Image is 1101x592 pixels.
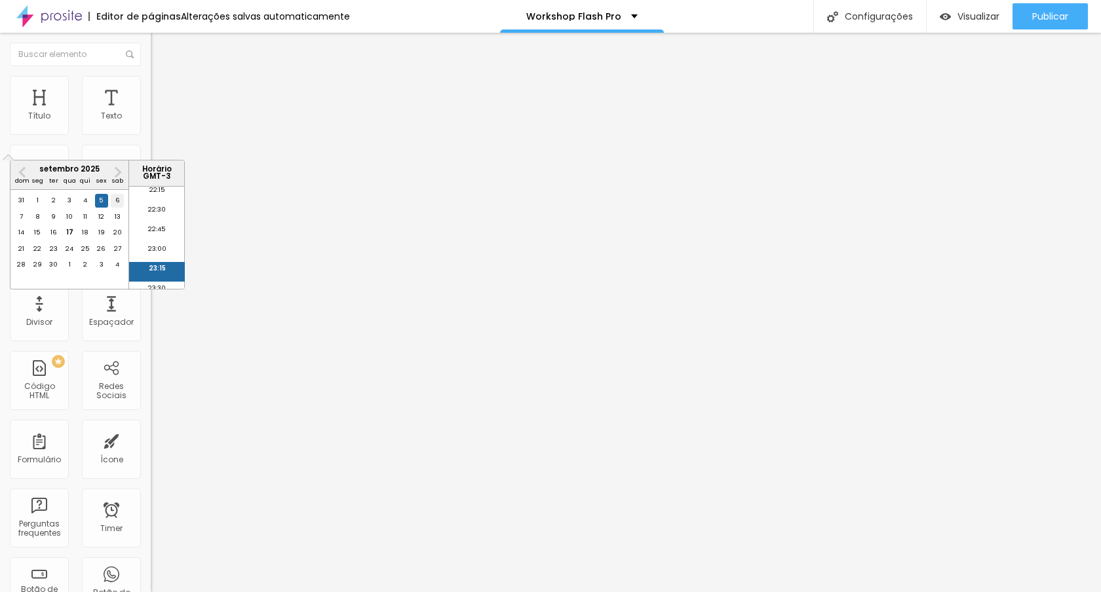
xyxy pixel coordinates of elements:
[126,50,134,58] img: Icone
[47,174,60,187] div: ter
[15,210,28,223] div: Choose domingo, 7 de setembro de 2025
[95,174,108,187] div: sex
[89,318,134,327] div: Espaçador
[107,162,128,183] button: Next Month
[26,318,52,327] div: Divisor
[111,194,124,207] div: Choose sábado, 6 de setembro de 2025
[111,258,124,271] div: Choose sábado, 4 de outubro de 2025
[151,33,1101,592] iframe: Editor
[100,524,123,533] div: Timer
[129,242,185,262] li: 23:00
[95,210,108,223] div: Choose sexta-feira, 12 de setembro de 2025
[31,210,44,223] div: Choose segunda-feira, 8 de setembro de 2025
[63,242,76,255] div: Choose quarta-feira, 24 de setembro de 2025
[13,382,65,401] div: Código HTML
[100,455,123,464] div: Ícone
[79,226,92,239] div: Choose quinta-feira, 18 de setembro de 2025
[31,194,44,207] div: Choose segunda-feira, 1 de setembro de 2025
[957,11,999,22] span: Visualizar
[129,262,185,282] li: 23:15
[95,258,108,271] div: Choose sexta-feira, 3 de outubro de 2025
[95,242,108,255] div: Choose sexta-feira, 26 de setembro de 2025
[15,194,28,207] div: Choose domingo, 31 de agosto de 2025
[63,174,76,187] div: qua
[101,111,122,120] div: Texto
[15,242,28,255] div: Choose domingo, 21 de setembro de 2025
[1013,3,1088,29] button: Publicar
[129,203,185,223] li: 22:30
[63,226,76,239] div: Choose quarta-feira, 17 de setembro de 2025
[13,519,65,538] div: Perguntas frequentes
[129,183,185,203] li: 22:15
[132,166,181,173] p: Horário
[111,242,124,255] div: Choose sábado, 27 de setembro de 2025
[63,194,76,207] div: Choose quarta-feira, 3 de setembro de 2025
[10,43,141,66] input: Buscar elemento
[79,242,92,255] div: Choose quinta-feira, 25 de setembro de 2025
[12,162,33,183] button: Previous Month
[79,174,92,187] div: qui
[88,12,181,21] div: Editor de páginas
[79,194,92,207] div: Choose quinta-feira, 4 de setembro de 2025
[18,455,61,464] div: Formulário
[47,194,60,207] div: Choose terça-feira, 2 de setembro de 2025
[47,210,60,223] div: Choose terça-feira, 9 de setembro de 2025
[132,173,181,180] p: GMT -3
[31,242,44,255] div: Choose segunda-feira, 22 de setembro de 2025
[31,258,44,271] div: Choose segunda-feira, 29 de setembro de 2025
[111,226,124,239] div: Choose sábado, 20 de setembro de 2025
[31,226,44,239] div: Choose segunda-feira, 15 de setembro de 2025
[95,194,108,207] div: Choose sexta-feira, 5 de setembro de 2025
[47,242,60,255] div: Choose terça-feira, 23 de setembro de 2025
[129,282,185,301] li: 23:30
[47,258,60,271] div: Choose terça-feira, 30 de setembro de 2025
[79,210,92,223] div: Choose quinta-feira, 11 de setembro de 2025
[129,223,185,242] li: 22:45
[28,111,50,120] div: Título
[31,174,44,187] div: seg
[827,11,838,22] img: Icone
[85,382,137,401] div: Redes Sociais
[1032,11,1068,22] span: Publicar
[63,258,76,271] div: Choose quarta-feira, 1 de outubro de 2025
[95,226,108,239] div: Choose sexta-feira, 19 de setembro de 2025
[79,258,92,271] div: Choose quinta-feira, 2 de outubro de 2025
[15,258,28,271] div: Choose domingo, 28 de setembro de 2025
[940,11,951,22] img: view-1.svg
[526,12,621,21] p: Workshop Flash Pro
[47,226,60,239] div: Choose terça-feira, 16 de setembro de 2025
[63,210,76,223] div: Choose quarta-feira, 10 de setembro de 2025
[10,166,128,173] div: setembro 2025
[111,210,124,223] div: Choose sábado, 13 de setembro de 2025
[927,3,1013,29] button: Visualizar
[14,193,126,273] div: month 2025-09
[181,12,350,21] div: Alterações salvas automaticamente
[15,226,28,239] div: Choose domingo, 14 de setembro de 2025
